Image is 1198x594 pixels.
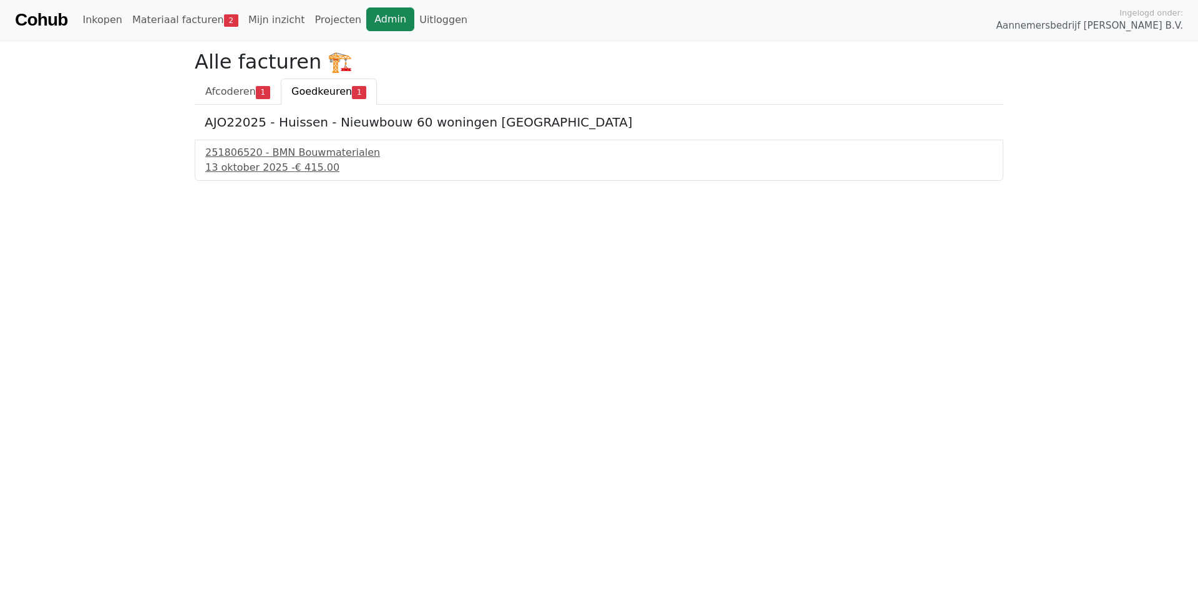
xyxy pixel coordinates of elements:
a: Inkopen [77,7,127,32]
div: 251806520 - BMN Bouwmaterialen [205,145,993,160]
span: Ingelogd onder: [1119,7,1183,19]
a: 251806520 - BMN Bouwmaterialen13 oktober 2025 -€ 415.00 [205,145,993,175]
span: 2 [224,14,238,27]
span: Goedkeuren [291,85,352,97]
a: Afcoderen1 [195,79,281,105]
span: Aannemersbedrijf [PERSON_NAME] B.V. [996,19,1183,33]
a: Cohub [15,5,67,35]
h5: AJO22025 - Huissen - Nieuwbouw 60 woningen [GEOGRAPHIC_DATA] [205,115,993,130]
h2: Alle facturen 🏗️ [195,50,1003,74]
span: 1 [352,86,366,98]
span: € 415.00 [295,161,339,173]
a: Projecten [309,7,366,32]
div: 13 oktober 2025 - [205,160,993,175]
a: Uitloggen [414,7,472,32]
a: Materiaal facturen2 [127,7,243,32]
a: Mijn inzicht [243,7,310,32]
a: Goedkeuren1 [281,79,377,105]
span: Afcoderen [205,85,256,97]
a: Admin [366,7,414,31]
span: 1 [256,86,270,98]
